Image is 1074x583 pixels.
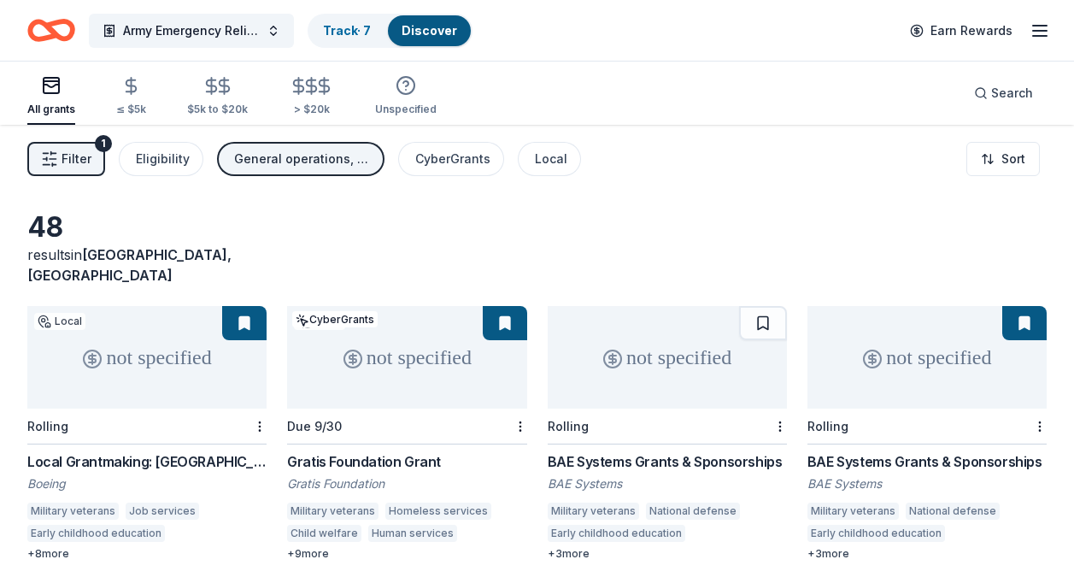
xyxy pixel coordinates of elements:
div: National defense [906,503,1000,520]
button: Track· 7Discover [308,14,472,48]
a: Home [27,10,75,50]
span: in [27,246,232,284]
div: Local Grantmaking: [GEOGRAPHIC_DATA] [27,451,267,472]
button: Unspecified [375,68,437,125]
button: ≤ $5k [116,69,146,125]
div: Military veterans [27,503,119,520]
div: Early childhood education [807,525,945,542]
div: Eligibility [136,149,190,169]
div: All grants [27,103,75,116]
div: Local [34,313,85,330]
button: Local [518,142,581,176]
div: + 3 more [548,547,787,561]
button: > $20k [289,69,334,125]
button: Search [960,76,1047,110]
div: BAE Systems Grants & Sponsorships [548,451,787,472]
div: Military veterans [548,503,639,520]
div: results [27,244,267,286]
div: CyberGrants [292,311,378,327]
div: not specified [548,306,787,409]
a: Discover [402,23,457,38]
span: Search [991,83,1033,103]
div: Local [535,149,567,169]
span: [GEOGRAPHIC_DATA], [GEOGRAPHIC_DATA] [27,246,232,284]
button: Sort [966,142,1040,176]
div: Military veterans [287,503,379,520]
button: Army Emergency Relief Annual Giving Campaign [89,14,294,48]
div: Gratis Foundation Grant [287,451,526,472]
div: ≤ $5k [116,103,146,116]
div: > $20k [289,103,334,116]
div: Human services [368,525,457,542]
a: Earn Rewards [900,15,1023,46]
div: National defense [646,503,740,520]
div: $5k to $20k [187,103,248,116]
div: not specified [27,306,267,409]
div: Unspecified [375,103,437,116]
div: not specified [807,306,1047,409]
div: 1 [95,135,112,152]
span: Army Emergency Relief Annual Giving Campaign [123,21,260,41]
a: not specifiedRollingBAE Systems Grants & SponsorshipsBAE SystemsMilitary veteransNational defense... [548,306,787,561]
div: General operations, Projects & programming [234,149,371,169]
div: + 8 more [27,547,267,561]
div: Homeless services [385,503,491,520]
div: Child welfare [287,525,361,542]
button: CyberGrants [398,142,504,176]
button: Eligibility [119,142,203,176]
button: All grants [27,68,75,125]
div: Boeing [27,475,267,492]
div: Rolling [548,419,589,433]
a: not specifiedRollingBAE Systems Grants & SponsorshipsBAE SystemsMilitary veteransNational defense... [807,306,1047,561]
div: + 9 more [287,547,526,561]
button: General operations, Projects & programming [217,142,384,176]
a: not specifiedLocalRollingLocal Grantmaking: [GEOGRAPHIC_DATA]BoeingMilitary veteransJob servicesE... [27,306,267,561]
div: BAE Systems Grants & Sponsorships [807,451,1047,472]
span: Filter [62,149,91,169]
div: BAE Systems [807,475,1047,492]
div: BAE Systems [548,475,787,492]
button: Filter1 [27,142,105,176]
div: CyberGrants [415,149,490,169]
div: + 3 more [807,547,1047,561]
div: 48 [27,210,267,244]
div: Early childhood education [27,525,165,542]
div: Job services [126,503,199,520]
span: Sort [1001,149,1025,169]
div: Military veterans [807,503,899,520]
div: Rolling [807,419,848,433]
a: not specifiedLocalCyberGrantsDue 9/30Gratis Foundation GrantGratis FoundationMilitary veteransHom... [287,306,526,561]
div: Rolling [27,419,68,433]
a: Track· 7 [323,23,371,38]
button: $5k to $20k [187,69,248,125]
div: not specified [287,306,526,409]
div: Early childhood education [548,525,685,542]
div: Due 9/30 [287,419,342,433]
div: Gratis Foundation [287,475,526,492]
